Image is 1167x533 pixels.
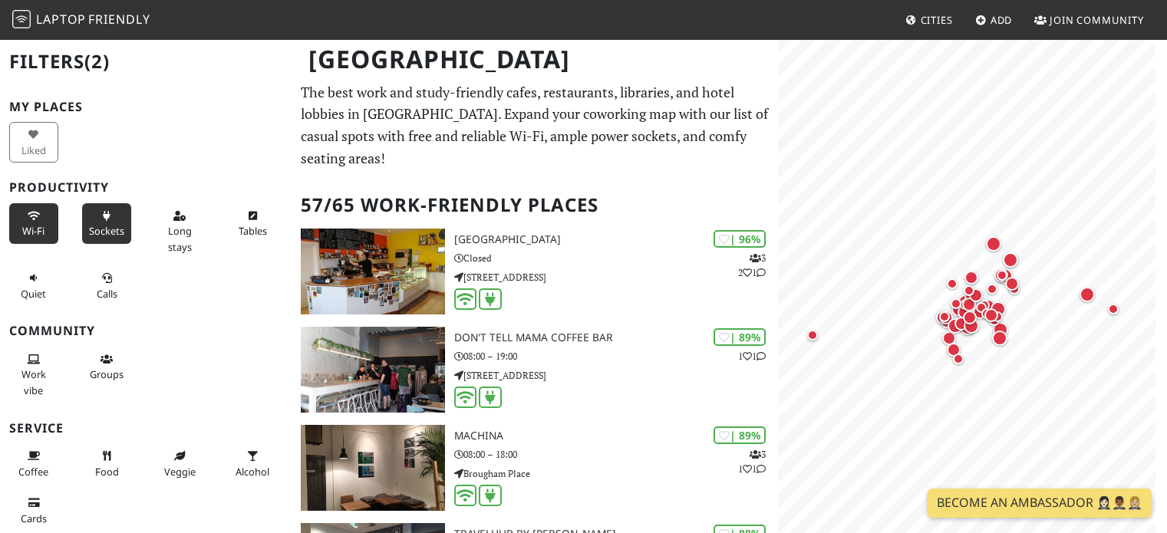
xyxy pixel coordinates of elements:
[1080,287,1101,308] div: Map marker
[301,327,444,413] img: Don't tell Mama Coffee Bar
[991,13,1013,27] span: Add
[963,311,983,331] div: Map marker
[982,298,1001,317] div: Map marker
[22,224,45,238] span: Stable Wi-Fi
[301,425,444,511] img: Machina
[951,298,969,317] div: Map marker
[1028,6,1150,34] a: Join Community
[454,447,779,462] p: 08:00 – 18:00
[296,38,775,81] h1: [GEOGRAPHIC_DATA]
[239,224,267,238] span: Work-friendly tables
[807,330,826,348] div: Map marker
[954,317,974,337] div: Map marker
[964,271,984,291] div: Map marker
[292,327,778,413] a: Don't tell Mama Coffee Bar | 89% 11 Don't tell Mama Coffee Bar 08:00 – 19:00 [STREET_ADDRESS]
[714,230,766,248] div: | 96%
[984,308,1004,328] div: Map marker
[454,349,779,364] p: 08:00 – 19:00
[454,233,779,246] h3: [GEOGRAPHIC_DATA]
[95,465,119,479] span: Food
[21,512,47,525] span: Credit cards
[738,251,766,280] p: 3 2 1
[9,100,282,114] h3: My Places
[942,331,962,351] div: Map marker
[168,224,192,253] span: Long stays
[997,270,1015,288] div: Map marker
[989,315,1007,334] div: Map marker
[82,265,131,306] button: Calls
[9,203,58,244] button: Wi-Fi
[21,367,46,396] span: People working
[714,426,766,444] div: | 89%
[12,7,150,34] a: LaptopFriendly LaptopFriendly
[9,324,282,338] h3: Community
[936,311,956,331] div: Map marker
[973,305,993,325] div: Map marker
[90,367,124,381] span: Group tables
[301,229,444,314] img: North Fort Cafe
[454,466,779,481] p: Brougham Place
[899,6,959,34] a: Cities
[164,465,196,479] span: Veggie
[454,368,779,383] p: [STREET_ADDRESS]
[991,301,1012,323] div: Map marker
[454,429,779,443] h3: Machina
[155,443,204,484] button: Veggie
[939,311,958,330] div: Map marker
[9,490,58,531] button: Cards
[1108,304,1126,322] div: Map marker
[84,48,110,74] span: (2)
[947,278,965,297] div: Map marker
[997,268,1019,290] div: Map marker
[454,331,779,344] h3: Don't tell Mama Coffee Bar
[947,343,967,363] div: Map marker
[228,203,277,244] button: Tables
[301,81,769,169] p: The best work and study-friendly cafes, restaurants, libraries, and hotel lobbies in [GEOGRAPHIC_...
[994,268,1014,288] div: Map marker
[155,203,204,259] button: Long stays
[1003,252,1024,274] div: Map marker
[928,489,1152,518] a: Become an Ambassador 🤵🏻‍♀️🤵🏾‍♂️🤵🏼‍♀️
[1050,13,1144,27] span: Join Community
[454,270,779,285] p: [STREET_ADDRESS]
[969,6,1019,34] a: Add
[292,229,778,314] a: North Fort Cafe | 96% 321 [GEOGRAPHIC_DATA] Closed [STREET_ADDRESS]
[228,443,277,484] button: Alcohol
[964,285,982,304] div: Map marker
[82,203,131,244] button: Sockets
[9,347,58,403] button: Work vibe
[9,421,282,436] h3: Service
[960,320,981,341] div: Map marker
[948,318,969,340] div: Map marker
[939,311,959,331] div: Map marker
[89,224,124,238] span: Power sockets
[981,308,1000,327] div: Map marker
[21,287,46,301] span: Quiet
[301,182,769,229] h2: 57/65 Work-Friendly Places
[236,465,269,479] span: Alcohol
[738,349,766,364] p: 1 1
[9,443,58,484] button: Coffee
[1005,277,1025,297] div: Map marker
[992,331,1014,352] div: Map marker
[82,443,131,484] button: Food
[9,265,58,306] button: Quiet
[981,299,1001,319] div: Map marker
[1009,284,1027,302] div: Map marker
[992,311,1010,330] div: Map marker
[953,354,971,372] div: Map marker
[986,236,1007,258] div: Map marker
[36,11,86,28] span: Laptop
[987,284,1005,302] div: Map marker
[9,180,282,195] h3: Productivity
[964,318,985,340] div: Map marker
[962,298,982,317] div: Map marker
[454,251,779,265] p: Closed
[82,347,131,387] button: Groups
[714,328,766,346] div: | 89%
[18,465,48,479] span: Coffee
[292,425,778,511] a: Machina | 89% 311 Machina 08:00 – 18:00 Brougham Place
[9,38,282,85] h2: Filters
[88,11,150,28] span: Friendly
[940,314,960,334] div: Map marker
